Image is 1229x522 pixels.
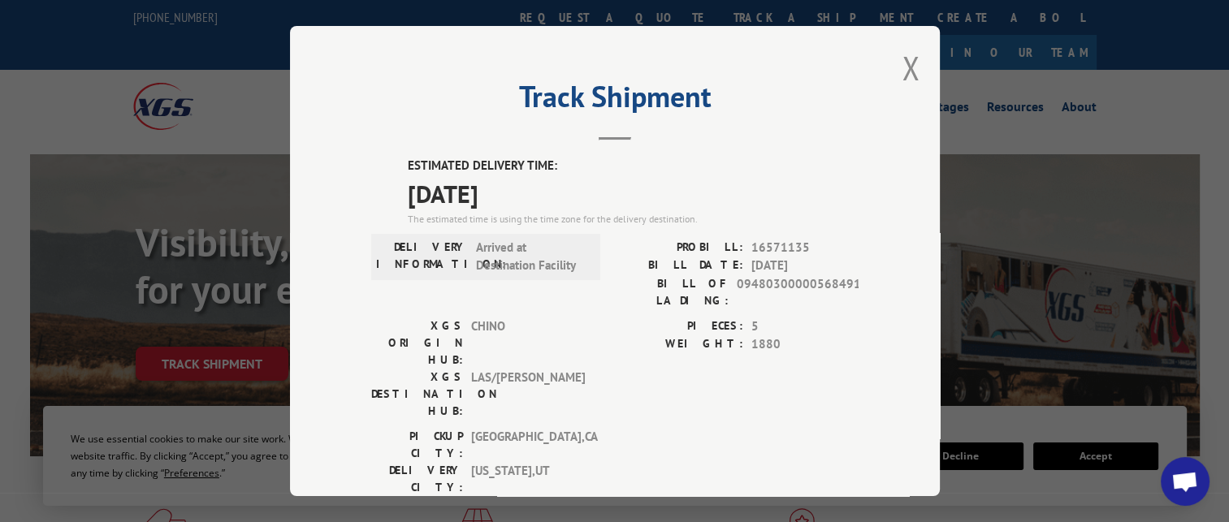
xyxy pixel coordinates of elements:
[615,239,743,257] label: PROBILL:
[615,257,743,275] label: BILL DATE:
[476,239,586,275] span: Arrived at Destination Facility
[902,46,920,89] button: Close modal
[408,212,859,226] div: The estimated time is using the time zone for the delivery destination.
[751,317,859,336] span: 5
[471,317,581,369] span: CHINO
[615,335,743,354] label: WEIGHT:
[615,275,729,309] label: BILL OF LADING:
[615,317,743,336] label: PIECES:
[471,428,581,462] span: [GEOGRAPHIC_DATA] , CA
[371,428,463,462] label: PICKUP CITY:
[408,175,859,212] span: [DATE]
[371,462,463,496] label: DELIVERY CITY:
[737,275,859,309] span: 09480300000568491
[371,317,463,369] label: XGS ORIGIN HUB:
[1161,457,1210,506] div: Open chat
[471,462,581,496] span: [US_STATE] , UT
[751,239,859,257] span: 16571135
[751,335,859,354] span: 1880
[408,157,859,175] label: ESTIMATED DELIVERY TIME:
[376,239,468,275] label: DELIVERY INFORMATION:
[371,85,859,116] h2: Track Shipment
[371,369,463,420] label: XGS DESTINATION HUB:
[471,369,581,420] span: LAS/[PERSON_NAME]
[751,257,859,275] span: [DATE]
